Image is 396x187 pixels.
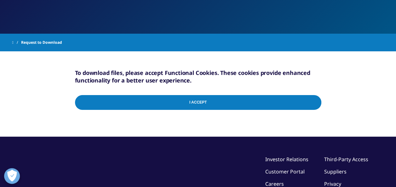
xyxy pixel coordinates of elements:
input: I Accept [75,95,321,110]
a: Investor Relations [265,156,308,163]
a: Customer Portal [265,168,305,175]
span: Request to Download [21,37,62,48]
button: Open Preferences [4,168,20,184]
a: Third-Party Access [324,156,368,163]
h5: To download files, please accept Functional Cookies. These cookies provide enhanced functionality... [75,69,321,84]
a: Suppliers [324,168,347,175]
